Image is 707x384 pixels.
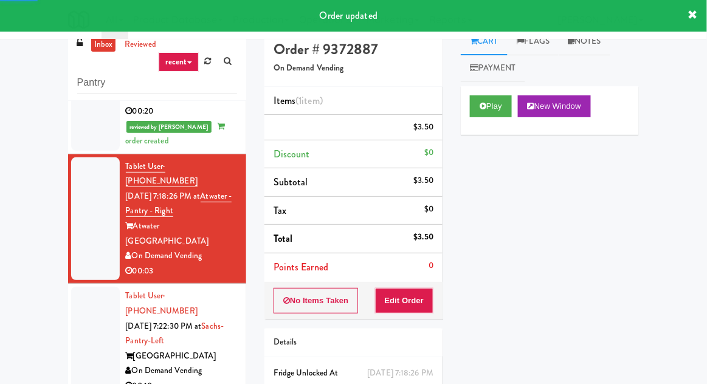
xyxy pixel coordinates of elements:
[470,95,512,117] button: Play
[274,231,293,245] span: Total
[274,94,323,108] span: Items
[274,41,433,57] h4: Order # 9372887
[508,28,559,55] a: Flags
[126,104,237,119] div: 00:20
[126,363,237,379] div: On Demand Vending
[375,288,434,314] button: Edit Order
[159,52,199,72] a: recent
[122,37,159,52] a: reviewed
[126,121,212,133] span: reviewed by [PERSON_NAME]
[274,288,359,314] button: No Items Taken
[274,175,308,189] span: Subtotal
[429,258,433,273] div: 0
[518,95,591,117] button: New Window
[461,55,525,82] a: Payment
[302,94,320,108] ng-pluralize: item
[424,202,433,217] div: $0
[274,64,433,73] h5: On Demand Vending
[68,154,246,284] li: Tablet User· [PHONE_NUMBER][DATE] 7:18:26 PM atAtwater - Pantry - RightAtwater [GEOGRAPHIC_DATA]O...
[274,147,310,161] span: Discount
[126,190,201,202] span: [DATE] 7:18:26 PM at
[126,249,237,264] div: On Demand Vending
[126,290,198,317] a: Tablet User· [PHONE_NUMBER]
[126,219,237,249] div: Atwater [GEOGRAPHIC_DATA]
[274,204,286,218] span: Tax
[367,366,433,381] div: [DATE] 7:18:26 PM
[274,335,433,350] div: Details
[559,28,610,55] a: Notes
[126,320,202,332] span: [DATE] 7:22:30 PM at
[91,37,116,52] a: inbox
[414,173,434,188] div: $3.50
[414,120,434,135] div: $3.50
[274,366,433,381] div: Fridge Unlocked At
[126,160,198,188] a: Tablet User· [PHONE_NUMBER]
[320,9,378,22] span: Order updated
[461,28,508,55] a: Cart
[126,264,237,279] div: 00:03
[77,72,237,94] input: Search vision orders
[295,94,323,108] span: (1 )
[274,260,328,274] span: Points Earned
[424,145,433,160] div: $0
[414,230,434,245] div: $3.50
[126,349,237,364] div: [GEOGRAPHIC_DATA]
